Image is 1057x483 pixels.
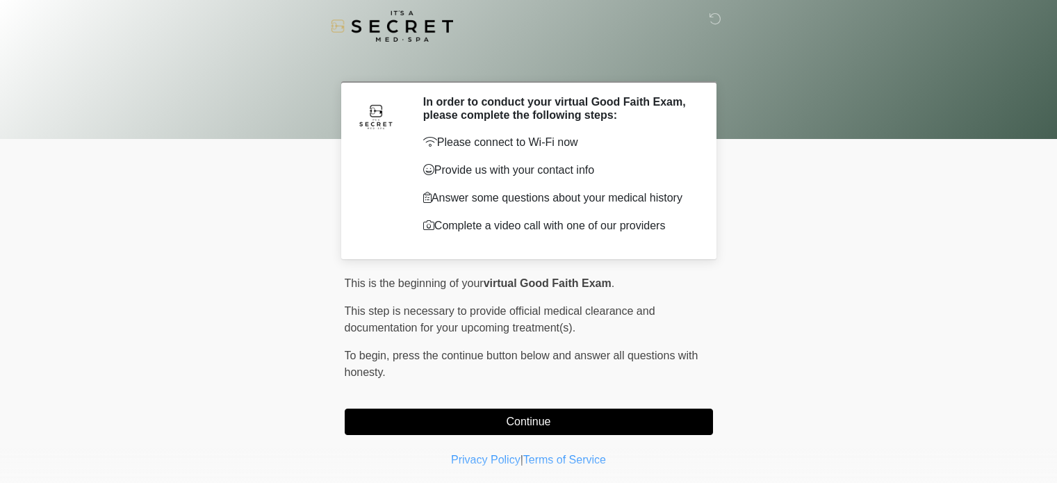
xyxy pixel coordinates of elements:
[334,50,723,76] h1: ‎ ‎
[423,134,692,151] p: Please connect to Wi-Fi now
[345,305,655,334] span: This step is necessary to provide official medical clearance and documentation for your upcoming ...
[612,277,614,289] span: .
[355,95,397,137] img: Agent Avatar
[521,454,523,466] a: |
[484,277,612,289] strong: virtual Good Faith Exam
[345,350,698,378] span: press the continue button below and answer all questions with honesty.
[423,95,692,122] h2: In order to conduct your virtual Good Faith Exam, please complete the following steps:
[423,190,692,206] p: Answer some questions about your medical history
[345,277,484,289] span: This is the beginning of your
[345,409,713,435] button: Continue
[423,162,692,179] p: Provide us with your contact info
[345,350,393,361] span: To begin,
[331,10,453,42] img: It's A Secret Med Spa Logo
[451,454,521,466] a: Privacy Policy
[523,454,606,466] a: Terms of Service
[423,218,692,234] p: Complete a video call with one of our providers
